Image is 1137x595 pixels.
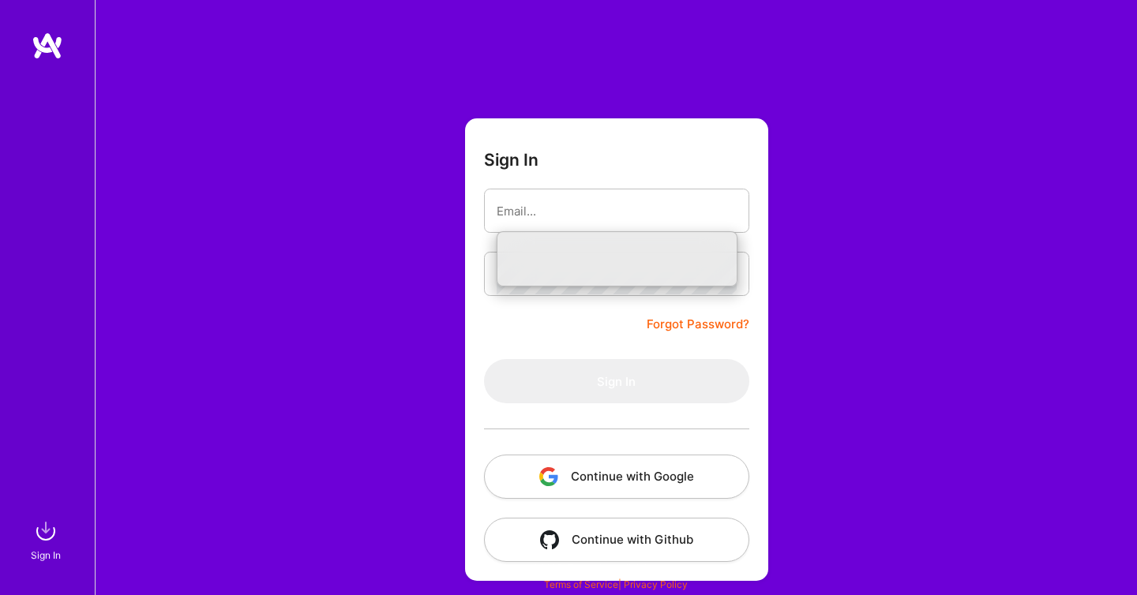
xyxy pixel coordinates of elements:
[484,359,749,403] button: Sign In
[484,455,749,499] button: Continue with Google
[484,150,538,170] h3: Sign In
[95,548,1137,587] div: © 2025 ATeams Inc., All rights reserved.
[539,467,558,486] img: icon
[647,315,749,334] a: Forgot Password?
[544,578,688,590] span: |
[544,578,618,590] a: Terms of Service
[484,518,749,562] button: Continue with Github
[30,515,62,547] img: sign in
[497,191,737,231] input: Email...
[31,547,61,563] div: Sign In
[33,515,62,563] a: sign inSign In
[624,578,688,590] a: Privacy Policy
[540,530,559,549] img: icon
[32,32,63,60] img: logo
